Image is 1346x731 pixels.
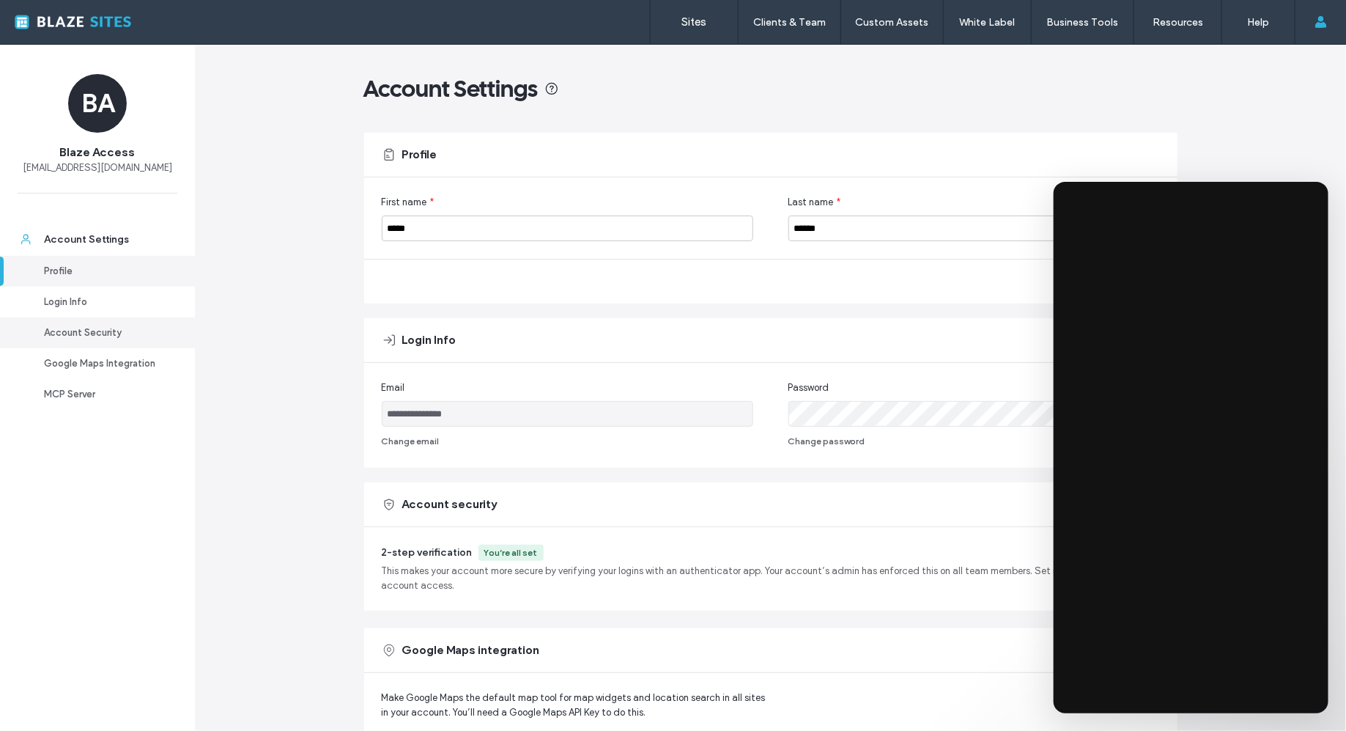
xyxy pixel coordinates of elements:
[68,74,127,133] div: BA
[402,496,498,513] span: Account security
[753,16,826,29] label: Clients & Team
[1248,16,1270,29] label: Help
[788,433,865,450] button: Change password
[44,326,164,340] div: Account Security
[682,15,707,29] label: Sites
[788,381,829,395] span: Password
[788,216,1160,241] input: Last name
[1153,16,1203,29] label: Resources
[382,216,753,241] input: First name
[382,546,473,559] span: 2-step verification
[44,295,164,309] div: Login Info
[44,232,164,247] div: Account Settings
[402,642,540,658] span: Google Maps integration
[44,356,164,371] div: Google Maps Integration
[382,691,771,720] span: Make Google Maps the default map tool for map widgets and location search in all sites in your ac...
[382,433,440,450] button: Change email
[382,564,1160,593] span: This makes your account more secure by verifying your logins with an authenticator app. Your acco...
[382,381,405,395] span: Email
[382,401,753,427] input: Email
[960,16,1016,29] label: White Label
[44,387,164,402] div: MCP Server
[856,16,929,29] label: Custom Assets
[60,144,136,161] span: Blaze Access
[402,332,456,348] span: Login Info
[1054,182,1328,713] iframe: ada-chat-frame
[788,195,834,210] span: Last name
[23,161,172,175] span: [EMAIL_ADDRESS][DOMAIN_NAME]
[788,401,1160,427] input: Password
[364,74,539,103] span: Account Settings
[44,264,164,279] div: Profile
[1047,16,1119,29] label: Business Tools
[382,195,427,210] span: First name
[484,546,538,559] div: You’re all set
[402,147,437,163] span: Profile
